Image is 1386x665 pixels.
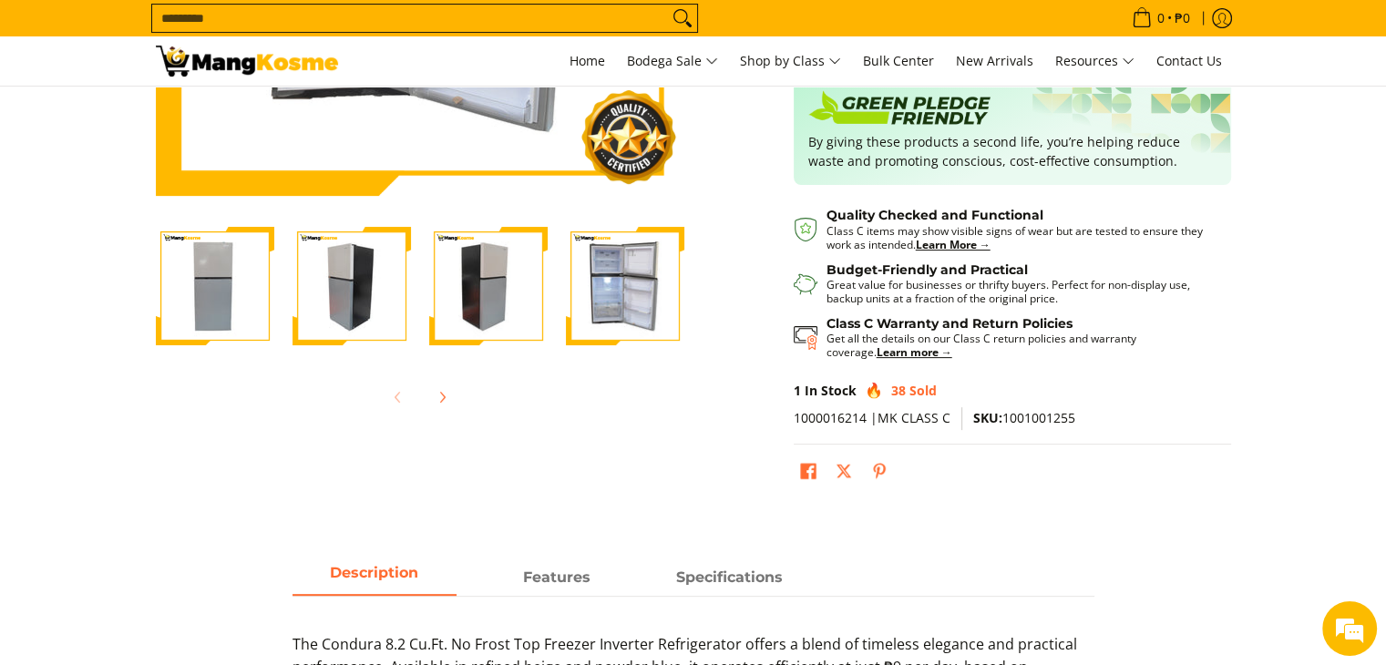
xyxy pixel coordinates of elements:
[826,278,1213,305] p: Great value for businesses or thrifty buyers. Perfect for non-display use, backup units at a frac...
[293,227,411,345] img: Condura 8.2 Cu.Ft. No Frost, Top Freezer Inverter Refrigerator, Beige/Powder Blue CTF88iBP (Class...
[831,458,857,489] a: Post on X
[794,382,801,399] span: 1
[863,52,934,69] span: Bulk Center
[826,332,1213,359] p: Get all the details on our Class C return policies and warranty coverage.
[808,132,1217,170] p: By giving these products a second life, you’re helping reduce waste and promoting conscious, cost...
[973,409,1075,426] span: 1001001255
[668,5,697,32] button: Search
[740,50,841,73] span: Shop by Class
[566,227,684,345] img: Condura 8.2 Cu.Ft. No Frost, Top Freezer Inverter Refrigerator, Beige/Powder Blue CTF88iBP (Class...
[156,227,274,345] img: Condura 8.2 Cu.Ft. No Frost, Top Freezer Inverter Refrigerator, Beige/Powder Blue CTF88iBP (Class...
[9,459,347,523] textarea: Type your message and hit 'Enter'
[95,102,306,126] div: Chat with us now
[1055,50,1134,73] span: Resources
[618,36,727,86] a: Bodega Sale
[648,561,812,596] a: Description 2
[877,344,952,360] a: Learn more →
[106,210,252,394] span: We're online!
[475,561,639,596] a: Description 1
[805,382,857,399] span: In Stock
[627,50,718,73] span: Bodega Sale
[947,36,1042,86] a: New Arrivals
[429,227,548,345] img: Condura 8.2 Cu.Ft. No Frost, Top Freezer Inverter Refrigerator, Beige/Powder Blue CTF88iBP (Class...
[293,561,457,596] a: Description
[854,36,943,86] a: Bulk Center
[1156,52,1222,69] span: Contact Us
[973,409,1002,426] span: SKU:
[1046,36,1144,86] a: Resources
[299,9,343,53] div: Minimize live chat window
[570,52,605,69] span: Home
[523,568,590,586] strong: Features
[422,377,462,417] button: Next
[808,88,991,132] img: Badge sustainability green pledge friendly
[891,382,906,399] span: 38
[560,36,614,86] a: Home
[826,207,1043,223] strong: Quality Checked and Functional
[794,409,950,426] span: 1000016214 |MK CLASS C
[293,561,457,594] span: Description
[826,261,1028,278] strong: Budget-Friendly and Practical
[1155,12,1167,25] span: 0
[826,315,1073,332] strong: Class C Warranty and Return Policies
[796,458,821,489] a: Share on Facebook
[826,224,1213,251] p: Class C items may show visible signs of wear but are tested to ensure they work as intended.
[916,237,991,252] a: Learn More →
[356,36,1231,86] nav: Main Menu
[676,568,783,586] strong: Specifications
[1126,8,1196,28] span: •
[731,36,850,86] a: Shop by Class
[956,52,1033,69] span: New Arrivals
[867,458,892,489] a: Pin on Pinterest
[909,382,937,399] span: Sold
[1147,36,1231,86] a: Contact Us
[1172,12,1193,25] span: ₱0
[156,46,338,77] img: Condura 8.2 Cu.Ft. Be U Ref Beige/Powder Blue (Class C) l Mang Kosme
